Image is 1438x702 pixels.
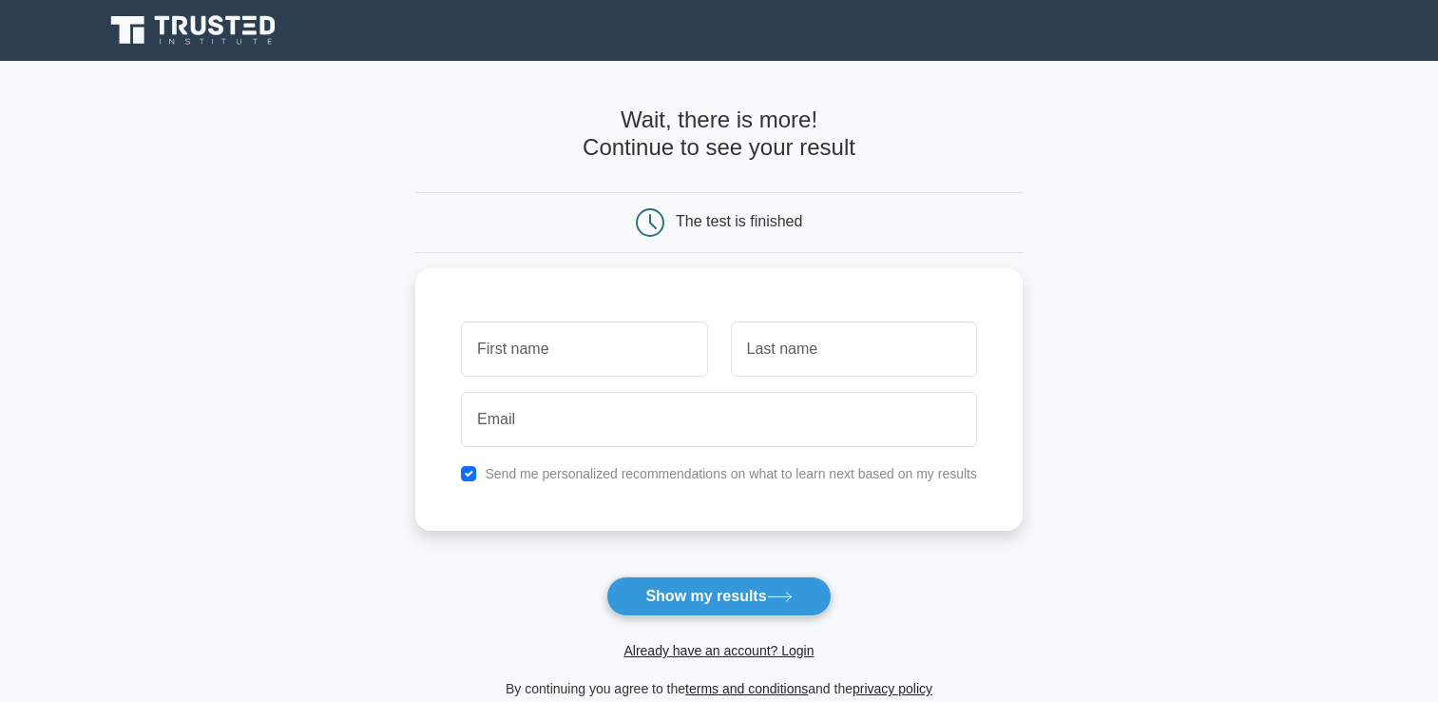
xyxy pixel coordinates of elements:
label: Send me personalized recommendations on what to learn next based on my results [485,466,977,481]
div: By continuing you agree to the and the [404,677,1034,700]
input: First name [461,322,707,377]
h4: Wait, there is more! Continue to see your result [415,107,1023,162]
a: privacy policy [853,681,932,696]
input: Email [461,392,977,447]
div: The test is finished [676,213,802,229]
button: Show my results [606,576,831,616]
input: Last name [731,322,977,377]
a: terms and conditions [685,681,808,696]
a: Already have an account? Login [623,643,814,658]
